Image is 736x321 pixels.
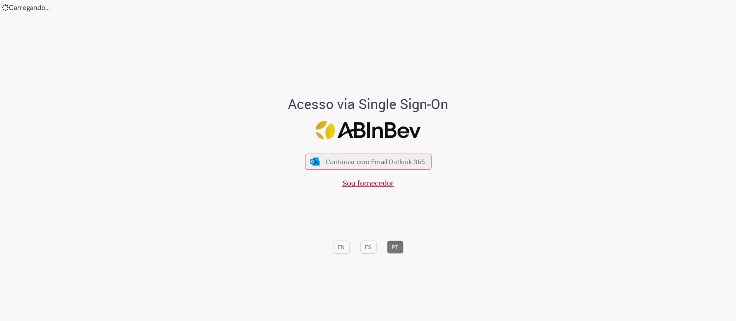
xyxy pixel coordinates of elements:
span: Continuar com Email Outlook 365 [326,157,425,166]
button: ES [360,241,376,254]
img: Logo ABInBev [315,121,421,139]
button: EN [333,241,350,254]
h1: Acesso via Single Sign-On [262,96,475,112]
img: ícone Azure/Microsoft 360 [310,158,320,166]
button: PT [387,241,403,254]
button: ícone Azure/Microsoft 360 Continuar com Email Outlook 365 [305,154,431,169]
a: Sou fornecedor [342,178,394,188]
